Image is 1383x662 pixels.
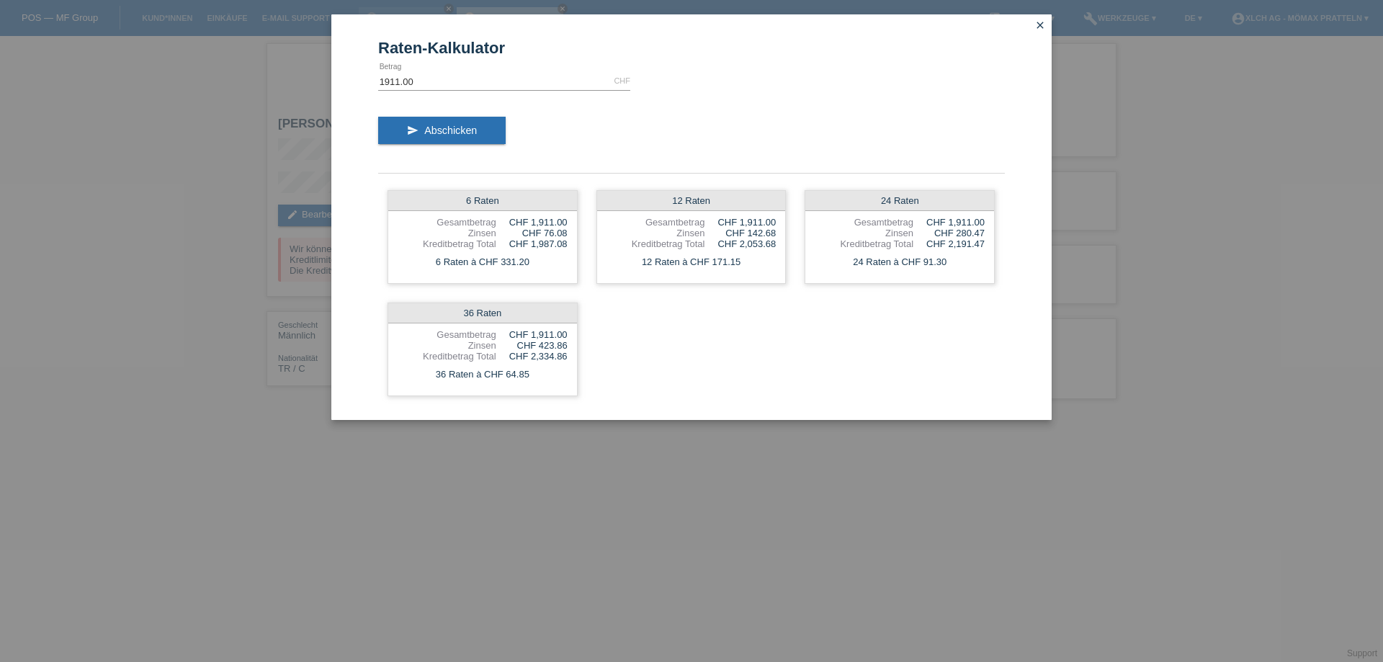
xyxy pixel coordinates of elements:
button: send Abschicken [378,117,506,144]
div: CHF 142.68 [704,228,776,238]
div: Kreditbetrag Total [398,351,496,362]
div: 24 Raten à CHF 91.30 [805,253,994,272]
div: 36 Raten à CHF 64.85 [388,365,577,384]
div: CHF 280.47 [913,228,985,238]
div: 6 Raten à CHF 331.20 [388,253,577,272]
i: close [1034,19,1046,31]
a: close [1031,18,1049,35]
div: Zinsen [607,228,705,238]
div: CHF 2,053.68 [704,238,776,249]
h1: Raten-Kalkulator [378,39,1005,57]
div: CHF 1,911.00 [913,217,985,228]
div: CHF 1,911.00 [704,217,776,228]
div: CHF 1,911.00 [496,217,568,228]
div: Gesamtbetrag [398,329,496,340]
div: CHF 1,987.08 [496,238,568,249]
div: CHF 2,334.86 [496,351,568,362]
div: Zinsen [398,340,496,351]
div: CHF 423.86 [496,340,568,351]
div: Gesamtbetrag [815,217,913,228]
div: 24 Raten [805,191,994,211]
div: 36 Raten [388,303,577,323]
div: CHF [614,76,630,85]
div: CHF 1,911.00 [496,329,568,340]
div: CHF 2,191.47 [913,238,985,249]
div: Kreditbetrag Total [398,238,496,249]
div: 6 Raten [388,191,577,211]
div: Gesamtbetrag [398,217,496,228]
div: 12 Raten à CHF 171.15 [597,253,786,272]
div: CHF 76.08 [496,228,568,238]
div: 12 Raten [597,191,786,211]
div: Kreditbetrag Total [607,238,705,249]
div: Gesamtbetrag [607,217,705,228]
div: Zinsen [815,228,913,238]
div: Zinsen [398,228,496,238]
span: Abschicken [424,125,477,136]
div: Kreditbetrag Total [815,238,913,249]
